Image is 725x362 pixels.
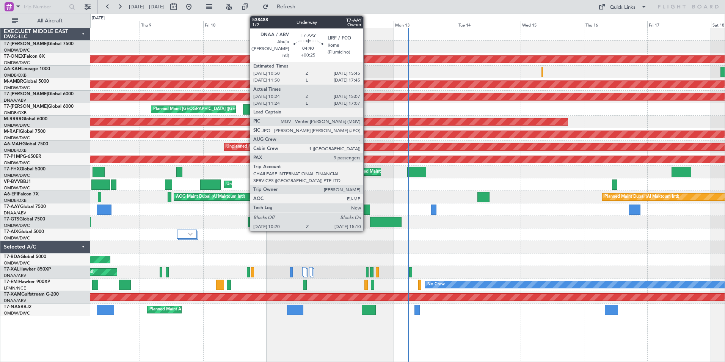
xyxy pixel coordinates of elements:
a: T7-EMIHawker 900XP [4,280,50,284]
div: No Crew [427,279,445,290]
a: OMDB/DXB [4,72,27,78]
a: OMDW/DWC [4,60,30,66]
a: T7-FHXGlobal 5000 [4,167,46,172]
div: Wed 15 [521,21,584,28]
a: DNAA/ABV [4,273,26,279]
div: Unplanned Maint [GEOGRAPHIC_DATA] (Al Maktoum Intl) [226,179,339,190]
a: T7-AAYGlobal 7500 [4,205,46,209]
span: T7-ONEX [4,54,24,59]
a: M-RRRRGlobal 6000 [4,117,47,121]
span: T7-BDA [4,255,20,259]
a: OMDW/DWC [4,173,30,178]
a: OMDW/DWC [4,310,30,316]
a: T7-XALHawker 850XP [4,267,51,272]
a: OMDW/DWC [4,123,30,128]
a: OMDB/DXB [4,148,27,153]
span: VP-BVV [4,179,20,184]
a: DNAA/ABV [4,298,26,304]
a: A6-KAHLineage 1000 [4,67,50,71]
div: Unplanned Maint [GEOGRAPHIC_DATA] ([GEOGRAPHIC_DATA] Intl) [226,141,358,153]
span: T7-XAM [4,292,21,297]
span: [DATE] - [DATE] [129,3,165,10]
a: T7-GTSGlobal 7500 [4,217,45,222]
a: T7-[PERSON_NAME]Global 6000 [4,92,74,96]
div: AOG Maint Dubai (Al Maktoum Intl) [176,191,245,203]
div: Fri 17 [647,21,711,28]
div: [DATE] [92,15,105,22]
div: Sun 12 [330,21,393,28]
a: LFMN/NCE [4,285,26,291]
a: T7-[PERSON_NAME]Global 6000 [4,104,74,109]
button: All Aircraft [8,15,82,27]
div: Tue 14 [457,21,520,28]
a: OMDW/DWC [4,223,30,228]
span: T7-[PERSON_NAME] [4,104,48,109]
span: T7-EMI [4,280,19,284]
a: OMDW/DWC [4,135,30,141]
img: arrow-gray.svg [188,233,193,236]
span: A6-EFI [4,192,18,197]
button: Quick Links [595,1,651,13]
a: OMDW/DWC [4,160,30,166]
a: OMDW/DWC [4,260,30,266]
a: A6-EFIFalcon 7X [4,192,39,197]
a: VP-BVVBBJ1 [4,179,31,184]
a: M-RAFIGlobal 7500 [4,129,46,134]
span: T7-AIX [4,230,18,234]
span: A6-MAH [4,142,22,146]
a: T7-AIXGlobal 5000 [4,230,44,234]
span: T7-FHX [4,167,20,172]
a: OMDW/DWC [4,47,30,53]
a: A6-MAHGlobal 7500 [4,142,48,146]
div: Thu 16 [584,21,647,28]
div: Planned Maint [GEOGRAPHIC_DATA] ([GEOGRAPHIC_DATA] Intl) [153,104,280,115]
div: Quick Links [610,4,636,11]
div: Sat 11 [267,21,330,28]
span: M-RAFI [4,129,20,134]
span: A6-KAH [4,67,21,71]
a: DNAA/ABV [4,210,26,216]
span: T7-[PERSON_NAME] [4,92,48,96]
div: Planned Maint Dubai (Al Maktoum Intl) [604,191,679,203]
div: Planned Maint Dubai (Al Maktoum Intl) [353,166,428,178]
div: Fri 10 [203,21,267,28]
a: OMDB/DXB [4,198,27,203]
span: Refresh [270,4,302,9]
a: T7-XAMGulfstream G-200 [4,292,59,297]
span: T7-AAY [4,205,20,209]
a: DNAA/ABV [4,98,26,103]
span: M-AMBR [4,79,23,84]
div: Thu 9 [140,21,203,28]
a: T7-P1MPG-650ER [4,154,41,159]
a: OMDW/DWC [4,85,30,91]
div: Mon 13 [394,21,457,28]
a: T7-BDAGlobal 5000 [4,255,46,259]
div: Wed 8 [76,21,140,28]
button: Refresh [259,1,304,13]
span: T7-[PERSON_NAME] [4,42,48,46]
span: T7-XAL [4,267,19,272]
a: M-AMBRGlobal 5000 [4,79,49,84]
a: OMDW/DWC [4,235,30,241]
span: M-RRRR [4,117,22,121]
a: T7-ONEXFalcon 8X [4,54,45,59]
a: OMDB/DXB [4,110,27,116]
a: OMDW/DWC [4,185,30,191]
span: T7-GTS [4,217,19,222]
div: Planned Maint Abuja ([PERSON_NAME] Intl) [149,304,235,315]
a: T7-NASBBJ2 [4,305,31,309]
span: T7-P1MP [4,154,23,159]
a: T7-[PERSON_NAME]Global 7500 [4,42,74,46]
span: All Aircraft [20,18,80,24]
input: Trip Number [23,1,67,13]
span: T7-NAS [4,305,20,309]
